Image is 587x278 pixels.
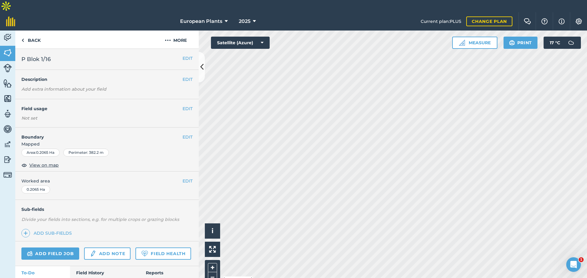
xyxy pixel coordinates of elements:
[550,37,560,49] span: 17 ° C
[180,18,222,25] span: European Plants
[21,37,24,44] img: svg+xml;base64,PHN2ZyB4bWxucz0iaHR0cDovL3d3dy53My5vcmcvMjAwMC9zdmciIHdpZHRoPSI5IiBoZWlnaHQ9IjI0Ii...
[27,250,33,257] img: svg+xml;base64,PD94bWwgdmVyc2lvbj0iMS4wIiBlbmNvZGluZz0idXRmLTgiPz4KPCEtLSBHZW5lcmF0b3I6IEFkb2JlIE...
[509,39,515,46] img: svg+xml;base64,PHN2ZyB4bWxucz0iaHR0cDovL3d3dy53My5vcmcvMjAwMC9zdmciIHdpZHRoPSIxOSIgaGVpZ2h0PSIyNC...
[153,31,199,49] button: More
[3,140,12,149] img: svg+xml;base64,PD94bWwgdmVyc2lvbj0iMS4wIiBlbmNvZGluZz0idXRmLTgiPz4KPCEtLSBHZW5lcmF0b3I6IEFkb2JlIE...
[90,250,96,257] img: svg+xml;base64,PD94bWwgdmVyc2lvbj0iMS4wIiBlbmNvZGluZz0idXRmLTgiPz4KPCEtLSBHZW5lcmF0b3I6IEFkb2JlIE...
[21,247,79,260] a: Add field job
[21,178,193,184] span: Worked area
[575,18,582,24] img: A cog icon
[3,171,12,179] img: svg+xml;base64,PD94bWwgdmVyc2lvbj0iMS4wIiBlbmNvZGluZz0idXRmLTgiPz4KPCEtLSBHZW5lcmF0b3I6IEFkb2JlIE...
[15,141,199,147] span: Mapped
[21,86,106,92] em: Add extra information about your field
[544,37,581,49] button: 17 °C
[15,206,199,213] h4: Sub-fields
[21,55,51,63] span: P Blok 1/16
[183,178,193,184] button: EDIT
[3,48,12,57] img: svg+xml;base64,PHN2ZyB4bWxucz0iaHR0cDovL3d3dy53My5vcmcvMjAwMC9zdmciIHdpZHRoPSI1NiIgaGVpZ2h0PSI2MC...
[466,16,512,26] a: Change plan
[421,18,461,25] span: Current plan : PLUS
[183,105,193,112] button: EDIT
[209,246,216,253] img: Four arrows, one pointing top left, one top right, one bottom right and the last bottom left
[178,12,230,31] button: European Plants
[21,76,193,83] h4: Description
[239,18,250,25] span: 2025
[565,37,577,49] img: svg+xml;base64,PD94bWwgdmVyc2lvbj0iMS4wIiBlbmNvZGluZz0idXRmLTgiPz4KPCEtLSBHZW5lcmF0b3I6IEFkb2JlIE...
[183,134,193,140] button: EDIT
[29,162,59,168] span: View on map
[504,37,538,49] button: Print
[3,33,12,42] img: svg+xml;base64,PD94bWwgdmVyc2lvbj0iMS4wIiBlbmNvZGluZz0idXRmLTgiPz4KPCEtLSBHZW5lcmF0b3I6IEFkb2JlIE...
[21,217,179,222] em: Divide your fields into sections, e.g. for multiple crops or grazing blocks
[211,37,270,49] button: Satellite (Azure)
[541,18,548,24] img: A question mark icon
[212,227,213,235] span: i
[459,40,465,46] img: Ruler icon
[183,76,193,83] button: EDIT
[3,125,12,134] img: svg+xml;base64,PD94bWwgdmVyc2lvbj0iMS4wIiBlbmNvZGluZz0idXRmLTgiPz4KPCEtLSBHZW5lcmF0b3I6IEFkb2JlIE...
[84,247,131,260] a: Add note
[21,149,60,157] div: Area : 0.2065 Ha
[135,247,191,260] a: Field Health
[6,16,15,26] img: fieldmargin Logo
[183,55,193,62] button: EDIT
[3,155,12,164] img: svg+xml;base64,PD94bWwgdmVyc2lvbj0iMS4wIiBlbmNvZGluZz0idXRmLTgiPz4KPCEtLSBHZW5lcmF0b3I6IEFkb2JlIE...
[21,105,183,112] h4: Field usage
[63,149,109,157] div: Perimeter : 382.2 m
[579,257,584,262] span: 1
[24,229,28,237] img: svg+xml;base64,PHN2ZyB4bWxucz0iaHR0cDovL3d3dy53My5vcmcvMjAwMC9zdmciIHdpZHRoPSIxNCIgaGVpZ2h0PSIyNC...
[21,229,74,237] a: Add sub-fields
[21,161,59,169] button: View on map
[3,109,12,118] img: svg+xml;base64,PD94bWwgdmVyc2lvbj0iMS4wIiBlbmNvZGluZz0idXRmLTgiPz4KPCEtLSBHZW5lcmF0b3I6IEFkb2JlIE...
[3,64,12,72] img: svg+xml;base64,PD94bWwgdmVyc2lvbj0iMS4wIiBlbmNvZGluZz0idXRmLTgiPz4KPCEtLSBHZW5lcmF0b3I6IEFkb2JlIE...
[21,186,50,193] div: 0.2065 Ha
[15,128,183,140] h4: Boundary
[452,37,497,49] button: Measure
[3,94,12,103] img: svg+xml;base64,PHN2ZyB4bWxucz0iaHR0cDovL3d3dy53My5vcmcvMjAwMC9zdmciIHdpZHRoPSI1NiIgaGVpZ2h0PSI2MC...
[559,18,565,25] img: svg+xml;base64,PHN2ZyB4bWxucz0iaHR0cDovL3d3dy53My5vcmcvMjAwMC9zdmciIHdpZHRoPSIxNyIgaGVpZ2h0PSIxNy...
[15,31,47,49] a: Back
[21,115,193,121] div: Not set
[566,257,581,272] iframe: Intercom live chat
[3,79,12,88] img: svg+xml;base64,PHN2ZyB4bWxucz0iaHR0cDovL3d3dy53My5vcmcvMjAwMC9zdmciIHdpZHRoPSI1NiIgaGVpZ2h0PSI2MC...
[236,12,258,31] button: 2025
[21,161,27,169] img: svg+xml;base64,PHN2ZyB4bWxucz0iaHR0cDovL3d3dy53My5vcmcvMjAwMC9zdmciIHdpZHRoPSIxOCIgaGVpZ2h0PSIyNC...
[524,18,531,24] img: Two speech bubbles overlapping with the left bubble in the forefront
[205,223,220,239] button: i
[165,37,171,44] img: svg+xml;base64,PHN2ZyB4bWxucz0iaHR0cDovL3d3dy53My5vcmcvMjAwMC9zdmciIHdpZHRoPSIyMCIgaGVpZ2h0PSIyNC...
[208,263,217,272] button: +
